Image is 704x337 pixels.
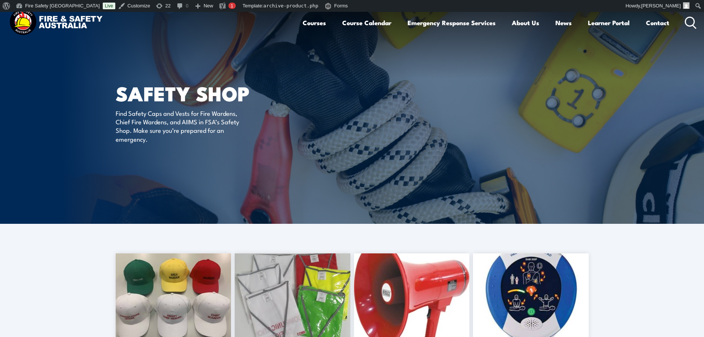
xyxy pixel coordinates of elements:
[263,3,319,9] span: archive-product.php
[555,13,572,33] a: News
[408,13,496,33] a: Emergency Response Services
[116,109,251,144] p: Find Safety Caps and Vests for Fire Wardens, Chief Fire Wardens, and AIIMS in FSA’s Safety Shop. ...
[231,3,233,9] span: 1
[646,13,669,33] a: Contact
[588,13,630,33] a: Learner Portal
[103,3,115,9] a: Live
[641,3,681,9] span: [PERSON_NAME]
[342,13,391,33] a: Course Calendar
[512,13,539,33] a: About Us
[303,13,326,33] a: Courses
[116,84,298,102] h1: SAFETY SHOP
